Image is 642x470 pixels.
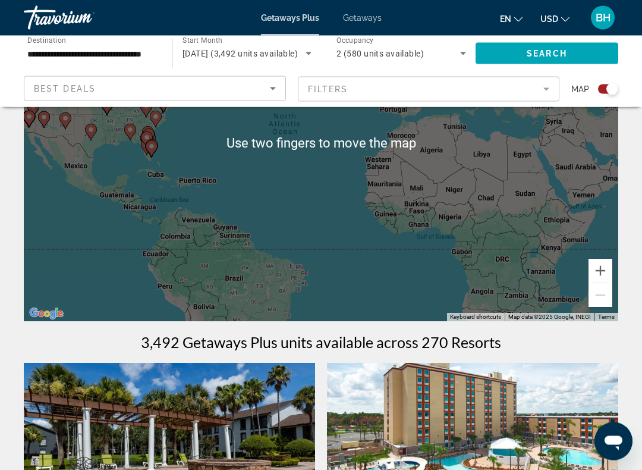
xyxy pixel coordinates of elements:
[540,14,558,24] span: USD
[527,49,567,58] span: Search
[588,284,612,308] button: Zoom out
[27,306,66,322] img: Google
[34,82,276,96] mat-select: Sort by
[34,84,96,93] span: Best Deals
[571,81,589,98] span: Map
[336,49,424,58] span: 2 (580 units available)
[336,37,374,45] span: Occupancy
[27,306,66,322] a: Open this area in Google Maps (opens a new window)
[500,14,511,24] span: en
[476,43,618,64] button: Search
[594,422,632,460] iframe: Button to launch messaging window
[261,13,319,23] a: Getaways Plus
[450,314,501,322] button: Keyboard shortcuts
[343,13,382,23] a: Getaways
[24,2,143,33] a: Travorium
[182,37,222,45] span: Start Month
[27,36,66,45] span: Destination
[500,10,523,27] button: Change language
[598,314,615,321] a: Terms (opens in new tab)
[587,5,618,30] button: User Menu
[596,12,610,24] span: BH
[141,334,501,352] h1: 3,492 Getaways Plus units available across 270 Resorts
[182,49,298,58] span: [DATE] (3,492 units available)
[540,10,569,27] button: Change currency
[298,76,560,102] button: Filter
[508,314,591,321] span: Map data ©2025 Google, INEGI
[588,259,612,283] button: Zoom in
